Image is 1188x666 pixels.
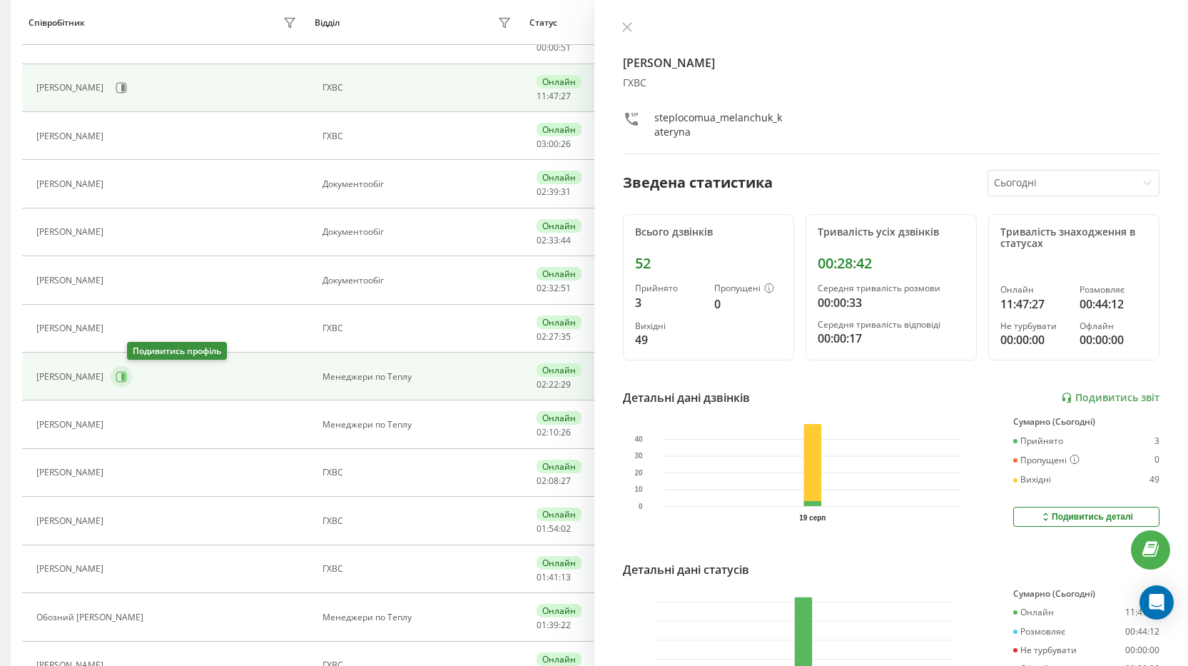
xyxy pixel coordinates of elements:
[36,83,107,93] div: [PERSON_NAME]
[537,236,571,246] div: : :
[537,171,582,184] div: Онлайн
[1013,645,1077,655] div: Не турбувати
[537,380,571,390] div: : :
[635,226,782,238] div: Всього дзвінків
[537,556,582,570] div: Онлайн
[549,234,559,246] span: 33
[323,564,515,574] div: ГХВС
[654,111,783,139] div: steplocomua_melanchuk_kateryna
[537,428,571,438] div: : :
[537,604,582,617] div: Онлайн
[323,420,515,430] div: Менеджери по Теплу
[1149,475,1159,485] div: 49
[1080,321,1147,331] div: Офлайн
[634,452,643,460] text: 30
[549,426,559,438] span: 10
[323,179,515,189] div: Документообіг
[537,267,582,281] div: Онлайн
[537,186,547,198] span: 02
[36,179,107,189] div: [PERSON_NAME]
[1154,455,1159,466] div: 0
[561,523,571,535] span: 02
[323,516,515,526] div: ГХВС
[36,323,107,333] div: [PERSON_NAME]
[1013,627,1065,637] div: Розмовляє
[549,378,559,390] span: 22
[537,523,547,535] span: 01
[1125,645,1159,655] div: 00:00:00
[818,226,965,238] div: Тривалість усіх дзвінків
[818,330,965,347] div: 00:00:17
[36,276,107,286] div: [PERSON_NAME]
[818,320,965,330] div: Середня тривалість відповіді
[549,90,559,102] span: 47
[1013,455,1080,466] div: Пропущені
[1080,296,1147,313] div: 00:44:12
[323,35,515,45] div: ГХВС
[537,460,582,473] div: Онлайн
[537,139,571,149] div: : :
[714,296,782,313] div: 0
[623,561,749,578] div: Детальні дані статусів
[561,475,571,487] span: 27
[561,426,571,438] span: 26
[714,283,782,295] div: Пропущені
[537,476,571,486] div: : :
[561,619,571,631] span: 22
[635,255,782,272] div: 52
[537,508,582,521] div: Онлайн
[623,172,773,193] div: Зведена статистика
[323,612,515,622] div: Менеджери по Теплу
[537,426,547,438] span: 02
[818,283,965,293] div: Середня тривалість розмови
[638,503,642,510] text: 0
[323,372,515,382] div: Менеджери по Теплу
[561,186,571,198] span: 31
[549,475,559,487] span: 08
[1000,226,1147,251] div: Тривалість знаходження в статусах
[36,372,107,382] div: [PERSON_NAME]
[1013,417,1159,427] div: Сумарно (Сьогодні)
[537,331,547,343] span: 02
[549,571,559,583] span: 41
[537,283,571,293] div: : :
[36,564,107,574] div: [PERSON_NAME]
[1125,627,1159,637] div: 00:44:12
[1000,296,1068,313] div: 11:47:27
[537,123,582,136] div: Онлайн
[549,138,559,150] span: 00
[623,389,750,406] div: Детальні дані дзвінків
[635,331,703,348] div: 49
[323,323,515,333] div: ГХВС
[36,420,107,430] div: [PERSON_NAME]
[549,41,559,54] span: 00
[1000,285,1068,295] div: Онлайн
[529,18,557,28] div: Статус
[623,54,1160,71] h4: [PERSON_NAME]
[537,620,571,630] div: : :
[1013,475,1051,485] div: Вихідні
[537,75,582,89] div: Онлайн
[634,435,643,443] text: 40
[1154,436,1159,446] div: 3
[623,77,1160,89] div: ГХВС
[561,41,571,54] span: 51
[36,516,107,526] div: [PERSON_NAME]
[537,282,547,294] span: 02
[29,18,85,28] div: Співробітник
[1013,589,1159,599] div: Сумарно (Сьогодні)
[323,227,515,237] div: Документообіг
[635,321,703,331] div: Вихідні
[537,571,547,583] span: 01
[1013,607,1054,617] div: Онлайн
[36,612,147,622] div: Обозний [PERSON_NAME]
[549,523,559,535] span: 54
[799,514,826,522] text: 19 серп
[561,331,571,343] span: 35
[549,282,559,294] span: 32
[537,41,547,54] span: 00
[561,378,571,390] span: 29
[634,469,643,477] text: 20
[36,468,107,478] div: [PERSON_NAME]
[1125,607,1159,617] div: 11:47:27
